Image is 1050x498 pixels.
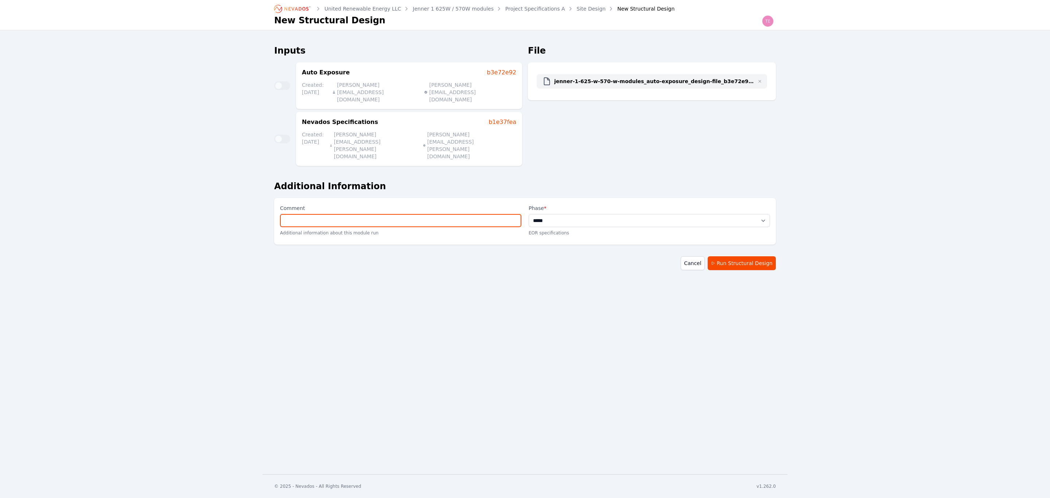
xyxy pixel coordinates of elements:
div: v1.262.0 [757,483,776,489]
h3: Nevados Specifications [302,118,378,127]
a: Jenner 1 625W / 570W modules [413,5,494,12]
button: Run Structural Design [708,256,776,270]
a: Cancel [681,256,704,270]
a: b3e72e92 [487,68,516,77]
h1: New Structural Design [274,15,385,26]
label: Comment [280,204,521,214]
img: Ted Elliott [762,15,774,27]
p: [PERSON_NAME][EMAIL_ADDRESS][DOMAIN_NAME] [424,81,510,103]
p: Additional information about this module run [280,227,521,239]
p: [PERSON_NAME][EMAIL_ADDRESS][DOMAIN_NAME] [332,81,419,103]
h2: Additional Information [274,180,776,192]
div: © 2025 - Nevados - All Rights Reserved [274,483,361,489]
div: New Structural Design [607,5,674,12]
h3: Auto Exposure [302,68,350,77]
nav: Breadcrumb [274,3,674,15]
span: jenner-1-625-w-570-w-modules_auto-exposure_design-file_b3e72e92.csv [554,78,757,85]
p: [PERSON_NAME][EMAIL_ADDRESS][PERSON_NAME][DOMAIN_NAME] [330,131,417,160]
a: Project Specifications A [505,5,565,12]
h2: Inputs [274,45,522,57]
h2: File [528,45,776,57]
p: [PERSON_NAME][EMAIL_ADDRESS][PERSON_NAME][DOMAIN_NAME] [423,131,510,160]
p: Created: [DATE] [302,131,324,160]
a: Site Design [577,5,606,12]
p: Created: [DATE] [302,81,326,103]
label: Phase [529,204,770,213]
p: EOR specifications [529,230,770,236]
a: b1e37fea [489,118,516,127]
a: United Renewable Energy LLC [324,5,401,12]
